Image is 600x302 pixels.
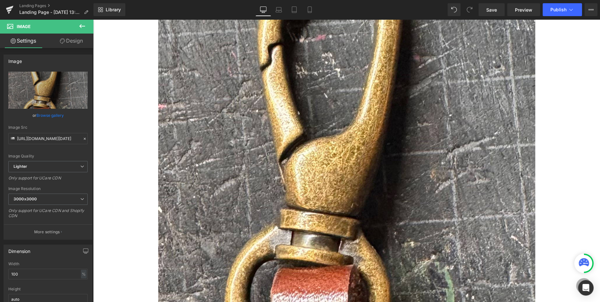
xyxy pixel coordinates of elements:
span: Image [17,24,31,29]
span: Preview [515,6,532,13]
a: Browse gallery [36,110,64,121]
div: Width [8,262,88,266]
span: Save [486,6,497,13]
span: Library [106,7,121,13]
div: Image Src [8,125,88,130]
button: More [585,3,597,16]
button: Redo [463,3,476,16]
button: Publish [543,3,582,16]
button: More settings [4,224,92,239]
a: Landing Pages [19,3,93,8]
a: Desktop [256,3,271,16]
b: Lighter [14,164,27,169]
a: Tablet [286,3,302,16]
a: Preview [507,3,540,16]
div: Open Intercom Messenger [578,280,594,296]
div: or [8,112,88,119]
div: Image [8,55,22,64]
a: Design [48,34,95,48]
div: % [81,270,87,278]
input: auto [8,269,88,279]
a: Mobile [302,3,317,16]
div: Dimension [8,245,31,254]
span: Landing Page - [DATE] 13:28:39 [19,10,81,15]
div: Image Resolution [8,186,88,191]
span: Publish [550,7,566,12]
a: New Library [93,3,125,16]
p: More settings [34,229,60,235]
div: Only support for UCare CDN [8,176,88,185]
input: Link [8,133,88,144]
div: Image Quality [8,154,88,158]
div: Only support for UCare CDN and Shopify CDN [8,208,88,223]
b: 3000x3000 [14,196,37,201]
div: Height [8,287,88,291]
a: Laptop [271,3,286,16]
button: Undo [448,3,460,16]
